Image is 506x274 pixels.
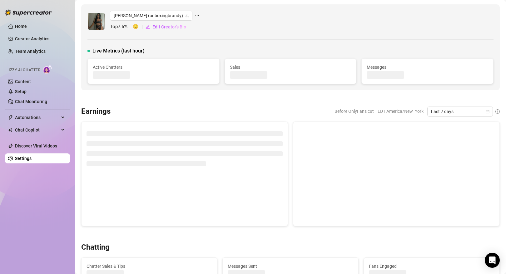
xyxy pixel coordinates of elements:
[15,99,47,104] a: Chat Monitoring
[9,67,40,73] span: Izzy AI Chatter
[228,263,353,270] span: Messages Sent
[335,107,374,116] span: Before OnlyFans cut
[15,112,59,122] span: Automations
[15,156,32,161] a: Settings
[495,109,500,114] span: info-circle
[15,49,46,54] a: Team Analytics
[88,13,105,30] img: Brandy
[93,64,214,71] span: Active Chatters
[230,64,351,71] span: Sales
[15,89,27,94] a: Setup
[8,128,12,132] img: Chat Copilot
[485,253,500,268] div: Open Intercom Messenger
[195,11,199,21] span: ellipsis
[133,23,145,31] span: 🙂
[369,263,494,270] span: Fans Engaged
[43,65,52,74] img: AI Chatter
[92,47,145,55] span: Live Metrics (last hour)
[5,9,52,16] img: logo-BBDzfeDw.svg
[87,263,212,270] span: Chatter Sales & Tips
[15,34,65,44] a: Creator Analytics
[15,125,59,135] span: Chat Copilot
[15,143,57,148] a: Discover Viral Videos
[81,107,111,117] h3: Earnings
[431,107,489,116] span: Last 7 days
[145,22,186,32] button: Edit Creator's Bio
[15,24,27,29] a: Home
[8,115,13,120] span: thunderbolt
[486,110,489,113] span: calendar
[146,25,150,29] span: edit
[114,11,189,20] span: Brandy (unboxingbrandy)
[367,64,488,71] span: Messages
[152,24,186,29] span: Edit Creator's Bio
[378,107,424,116] span: EDT America/New_York
[110,23,133,31] span: Top 7.6 %
[15,79,31,84] a: Content
[81,242,110,252] h3: Chatting
[185,14,189,17] span: team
